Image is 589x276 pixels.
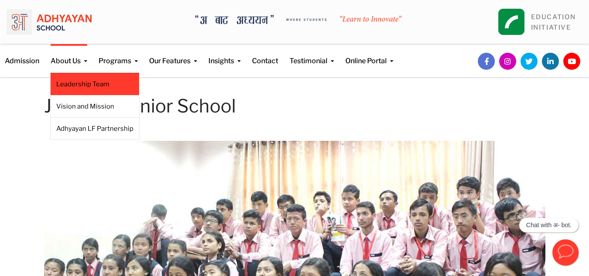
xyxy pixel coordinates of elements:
[56,102,133,111] a: Vision and Mission
[345,44,393,66] a: Online Portal
[252,44,278,66] a: Contact
[531,13,576,31] a: EDUCATIONINITIATIVE
[99,44,138,66] a: Programs
[7,7,92,37] img: logo
[289,44,334,66] a: Testimonial
[526,221,572,229] p: Chat with अ- bot.
[195,15,402,24] img: A Bata Adhyayan where students learn to Innovate
[5,44,39,66] a: Admission
[56,79,133,89] a: Leadership Team
[44,95,545,117] h1: Junior & Senior School
[51,44,87,66] a: About Us
[149,44,197,66] a: Our Features
[498,9,524,35] img: square_leapfrog
[208,44,241,66] a: Insights
[56,124,133,133] a: Adhyayan LF Partnership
